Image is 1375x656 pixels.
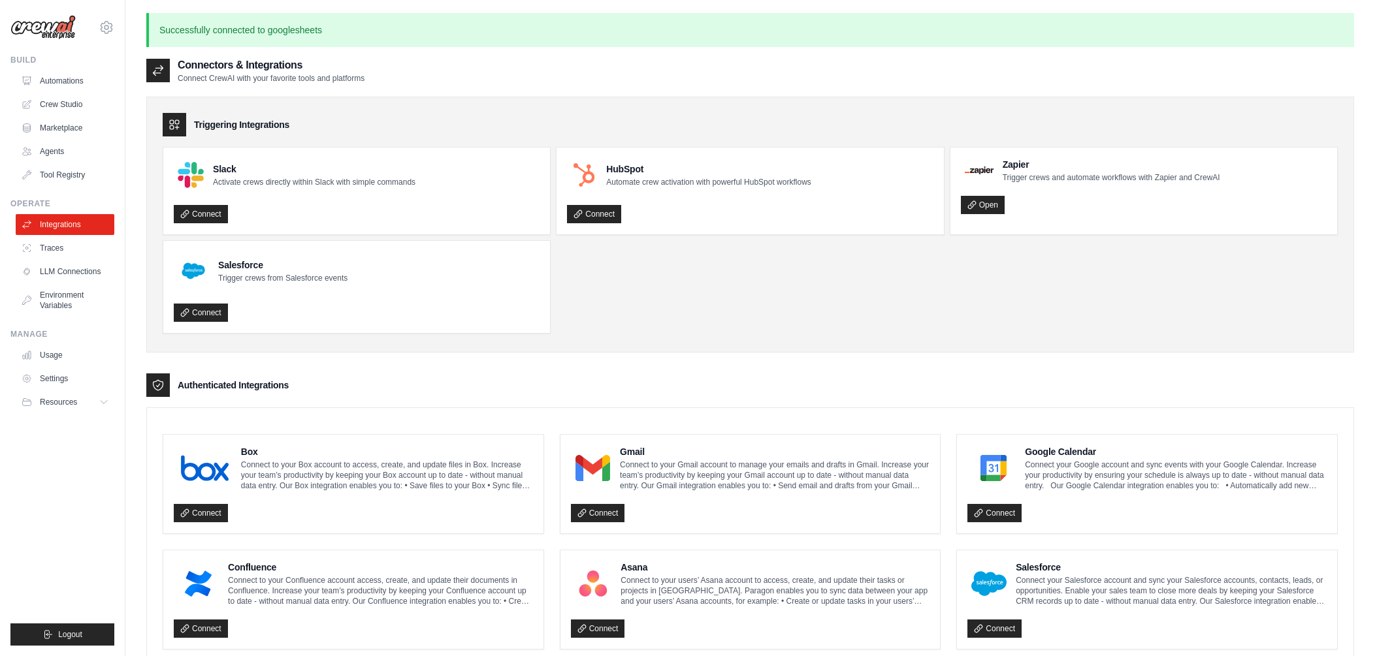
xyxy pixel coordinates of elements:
h4: Box [241,445,533,458]
a: Crew Studio [16,94,114,115]
h3: Authenticated Integrations [178,379,289,392]
h4: Confluence [228,561,533,574]
div: Operate [10,198,114,209]
img: Confluence Logo [178,570,219,597]
p: Connect to your Box account to access, create, and update files in Box. Increase your team’s prod... [241,460,533,491]
a: Connect [571,504,625,522]
a: Connect [174,504,228,522]
img: Zapier Logo [965,166,994,174]
img: Box Logo [178,455,232,481]
p: Trigger crews from Salesforce events [218,273,348,283]
img: HubSpot Logo [571,162,597,188]
a: Marketplace [16,117,114,138]
a: LLM Connections [16,261,114,282]
a: Traces [16,238,114,258]
h4: Asana [621,561,930,574]
img: Salesforce Logo [971,570,1007,597]
p: Connect to your Gmail account to manage your emails and drafts in Gmail. Increase your team’s pro... [620,460,930,491]
p: Connect your Google account and sync events with your Google Calendar. Increase your productivity... [1025,460,1327,491]
img: Gmail Logo [575,455,611,481]
a: Settings [16,368,114,389]
a: Connect [174,619,228,638]
h4: Google Calendar [1025,445,1327,458]
img: Google Calendar Logo [971,455,1016,481]
a: Environment Variables [16,285,114,316]
p: Automate crew activation with powerful HubSpot workflows [606,177,811,187]
a: Connect [174,304,228,322]
button: Resources [16,392,114,413]
a: Connect [567,205,621,223]
a: Connect [967,619,1022,638]
p: Trigger crews and automate workflows with Zapier and CrewAI [1003,172,1220,183]
p: Successfully connected to googlesheets [146,13,1354,47]
h2: Connectors & Integrations [178,57,364,73]
img: Salesforce Logo [178,255,209,287]
a: Tool Registry [16,164,114,185]
img: Logo [10,15,76,40]
a: Open [961,196,1005,214]
h4: Gmail [620,445,930,458]
p: Activate crews directly within Slack with simple commands [213,177,415,187]
p: Connect CrewAI with your favorite tools and platforms [178,73,364,84]
a: Integrations [16,214,114,235]
h4: Salesforce [1016,561,1327,574]
p: Connect to your Confluence account access, create, and update their documents in Confluence. Incr... [228,575,533,606]
a: Agents [16,141,114,162]
div: Build [10,55,114,65]
a: Connect [174,205,228,223]
a: Connect [967,504,1022,522]
span: Resources [40,397,77,407]
div: Manage [10,329,114,339]
a: Usage [16,345,114,366]
h4: Salesforce [218,258,348,272]
h4: HubSpot [606,163,811,176]
p: Connect to your users’ Asana account to access, create, and update their tasks or projects in [GE... [621,575,930,606]
a: Automations [16,70,114,91]
button: Logout [10,623,114,646]
h3: Triggering Integrations [194,118,289,131]
h4: Zapier [1003,158,1220,171]
img: Slack Logo [178,162,204,188]
span: Logout [58,629,82,640]
a: Connect [571,619,625,638]
img: Asana Logo [575,570,612,597]
p: Connect your Salesforce account and sync your Salesforce accounts, contacts, leads, or opportunit... [1016,575,1327,606]
h4: Slack [213,163,415,176]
